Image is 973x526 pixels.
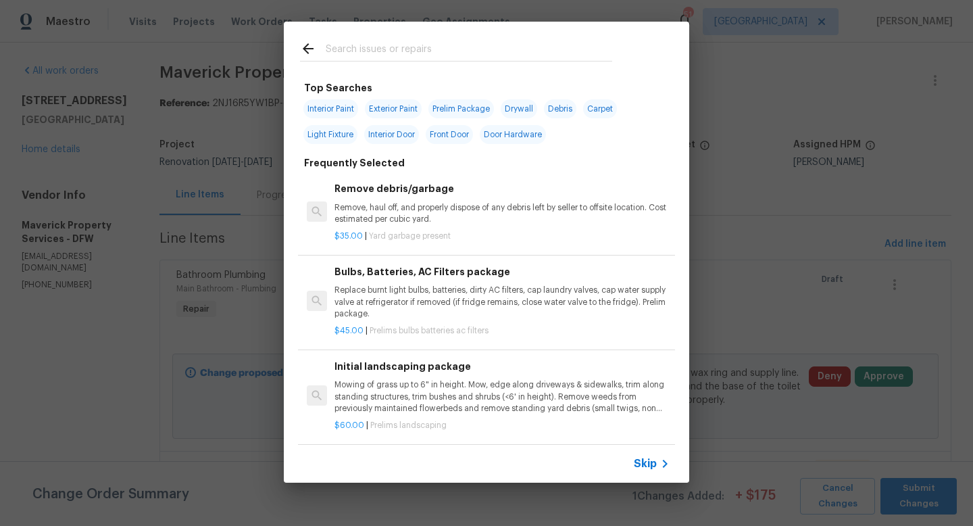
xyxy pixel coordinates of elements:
span: Carpet [583,99,617,118]
p: | [334,420,670,431]
span: $45.00 [334,327,364,335]
p: | [334,231,670,242]
span: Prelims bulbs batteries ac filters [370,327,489,335]
span: Front Door [426,125,473,144]
p: Mowing of grass up to 6" in height. Mow, edge along driveways & sidewalks, trim along standing st... [334,379,670,414]
input: Search issues or repairs [326,41,612,61]
p: | [334,325,670,337]
span: $60.00 [334,421,364,429]
span: Skip [634,457,657,471]
h6: Remove debris/garbage [334,181,670,196]
h6: Initial landscaping package [334,359,670,374]
p: Remove, haul off, and properly dispose of any debris left by seller to offsite location. Cost est... [334,202,670,225]
p: Replace burnt light bulbs, batteries, dirty AC filters, cap laundry valves, cap water supply valv... [334,285,670,319]
span: Door Hardware [480,125,546,144]
span: $35.00 [334,232,363,240]
span: Interior Door [364,125,419,144]
span: Prelims landscaping [370,421,447,429]
span: Debris [544,99,576,118]
span: Exterior Paint [365,99,422,118]
span: Drywall [501,99,537,118]
h6: Top Searches [304,80,372,95]
h6: Bulbs, Batteries, AC Filters package [334,264,670,279]
h6: Frequently Selected [304,156,405,170]
span: Prelim Package [428,99,494,118]
span: Light Fixture [303,125,357,144]
span: Yard garbage present [369,232,451,240]
span: Interior Paint [303,99,358,118]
